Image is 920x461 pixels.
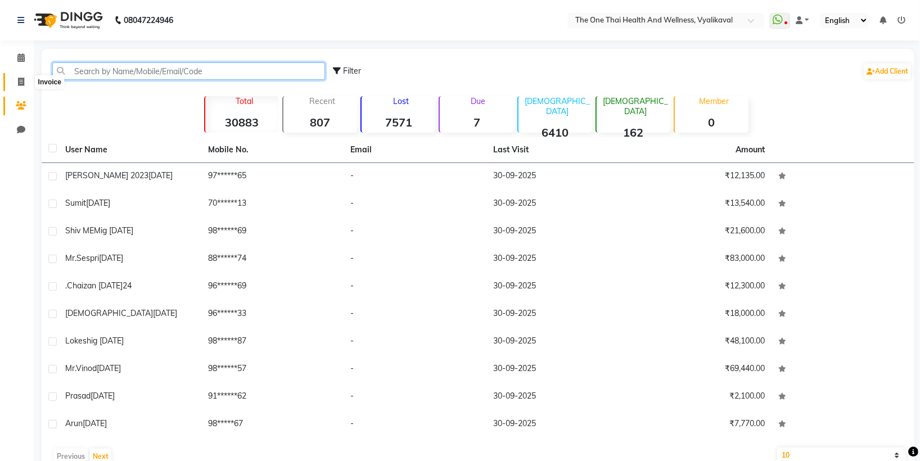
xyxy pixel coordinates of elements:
span: [DATE] [148,170,173,180]
span: [DATE] [86,198,110,208]
th: Email [344,137,486,163]
td: - [344,191,486,218]
span: [DATE] [99,253,123,263]
span: sumit [65,198,86,208]
p: Member [679,96,748,106]
input: Search by Name/Mobile/Email/Code [52,62,325,80]
strong: 7571 [362,115,435,129]
span: .chaizan [DATE] [65,281,123,291]
span: [DATE] [91,391,115,401]
td: - [344,218,486,246]
div: Invoice [35,75,64,89]
td: ₹12,300.00 [629,273,772,301]
td: ₹2,100.00 [629,383,772,411]
td: 30-09-2025 [486,163,629,191]
span: [DATE] [97,363,121,373]
img: logo [29,4,106,36]
td: ₹18,000.00 [629,301,772,328]
th: Amount [729,137,772,162]
th: User Name [58,137,201,163]
td: 30-09-2025 [486,411,629,439]
td: - [344,411,486,439]
span: prasad [65,391,91,401]
th: Mobile No. [201,137,344,163]
span: [DEMOGRAPHIC_DATA] [65,308,153,318]
strong: 30883 [205,115,279,129]
span: [PERSON_NAME] 2023 [65,170,148,180]
span: lokesh [65,336,91,346]
span: Filter [344,66,362,76]
span: arun [65,418,83,428]
p: [DEMOGRAPHIC_DATA] [601,96,670,116]
td: ₹12,135.00 [629,163,772,191]
span: shiv MEM [65,225,101,236]
p: Total [210,96,279,106]
td: - [344,273,486,301]
td: 30-09-2025 [486,191,629,218]
p: Due [442,96,513,106]
td: 30-09-2025 [486,383,629,411]
td: 30-09-2025 [486,218,629,246]
td: 30-09-2025 [486,301,629,328]
td: ₹21,600.00 [629,218,772,246]
span: [DATE] [153,308,177,318]
td: 30-09-2025 [486,273,629,301]
td: - [344,356,486,383]
strong: 807 [283,115,357,129]
td: ₹69,440.00 [629,356,772,383]
td: - [344,383,486,411]
td: 30-09-2025 [486,246,629,273]
a: Add Client [864,64,911,79]
td: 30-09-2025 [486,328,629,356]
th: Last Visit [486,137,629,163]
strong: 162 [597,125,670,139]
p: [DEMOGRAPHIC_DATA] [523,96,592,116]
p: Lost [366,96,435,106]
strong: 6410 [518,125,592,139]
span: Mr.Vinod [65,363,97,373]
td: - [344,328,486,356]
td: ₹83,000.00 [629,246,772,273]
span: 24 [123,281,132,291]
span: Mr.Sespri [65,253,99,263]
td: - [344,301,486,328]
b: 08047224946 [124,4,173,36]
strong: 7 [440,115,513,129]
strong: 0 [675,115,748,129]
span: [DATE] [83,418,107,428]
td: - [344,163,486,191]
td: ₹7,770.00 [629,411,772,439]
p: Recent [288,96,357,106]
td: - [344,246,486,273]
td: 30-09-2025 [486,356,629,383]
td: ₹13,540.00 [629,191,772,218]
td: ₹48,100.00 [629,328,772,356]
span: ig [DATE] [101,225,133,236]
span: ig [DATE] [91,336,124,346]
